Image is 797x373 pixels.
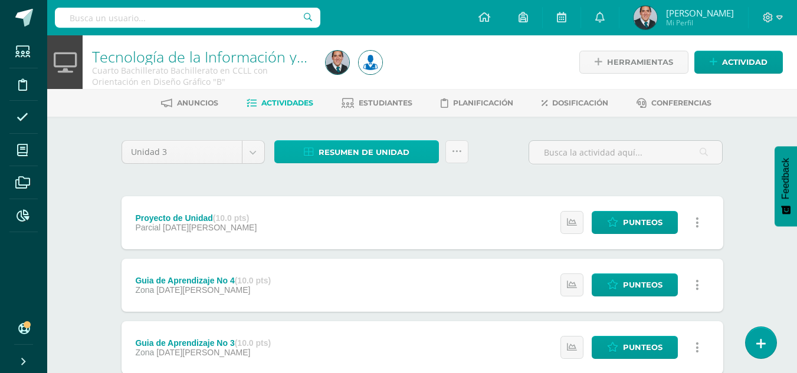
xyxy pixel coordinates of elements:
[247,94,313,113] a: Actividades
[634,6,657,29] img: a9976b1cad2e56b1ca6362e8fabb9e16.png
[135,285,154,295] span: Zona
[55,8,320,28] input: Busca un usuario...
[722,51,768,73] span: Actividad
[637,94,711,113] a: Conferencias
[163,223,257,232] span: [DATE][PERSON_NAME]
[92,48,311,65] h1: Tecnología de la Información y Comunicación (TIC)
[775,146,797,226] button: Feedback - Mostrar encuesta
[780,158,791,199] span: Feedback
[135,338,271,348] div: Guia de Aprendizaje No 3
[131,141,233,163] span: Unidad 3
[592,336,678,359] a: Punteos
[651,98,711,107] span: Conferencias
[342,94,412,113] a: Estudiantes
[161,94,218,113] a: Anuncios
[623,212,662,233] span: Punteos
[135,276,271,285] div: Guia de Aprendizaje No 4
[326,51,349,74] img: a9976b1cad2e56b1ca6362e8fabb9e16.png
[441,94,513,113] a: Planificación
[694,51,783,74] a: Actividad
[122,141,264,163] a: Unidad 3
[274,140,439,163] a: Resumen de unidad
[623,274,662,296] span: Punteos
[235,338,271,348] strong: (10.0 pts)
[319,141,409,163] span: Resumen de unidad
[666,18,734,28] span: Mi Perfil
[156,285,250,295] span: [DATE][PERSON_NAME]
[213,213,249,223] strong: (10.0 pts)
[135,213,257,223] div: Proyecto de Unidad
[261,98,313,107] span: Actividades
[135,348,154,357] span: Zona
[592,211,678,234] a: Punteos
[156,348,250,357] span: [DATE][PERSON_NAME]
[666,7,734,19] span: [PERSON_NAME]
[359,51,382,74] img: da59f6ea21f93948affb263ca1346426.png
[623,336,662,358] span: Punteos
[592,273,678,296] a: Punteos
[542,94,608,113] a: Dosificación
[453,98,513,107] span: Planificación
[607,51,673,73] span: Herramientas
[92,65,311,87] div: Cuarto Bachillerato Bachillerato en CCLL con Orientación en Diseño Gráfico 'B'
[359,98,412,107] span: Estudiantes
[135,223,160,232] span: Parcial
[529,141,722,164] input: Busca la actividad aquí...
[579,51,688,74] a: Herramientas
[235,276,271,285] strong: (10.0 pts)
[92,47,429,67] a: Tecnología de la Información y Comunicación (TIC)
[552,98,608,107] span: Dosificación
[177,98,218,107] span: Anuncios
